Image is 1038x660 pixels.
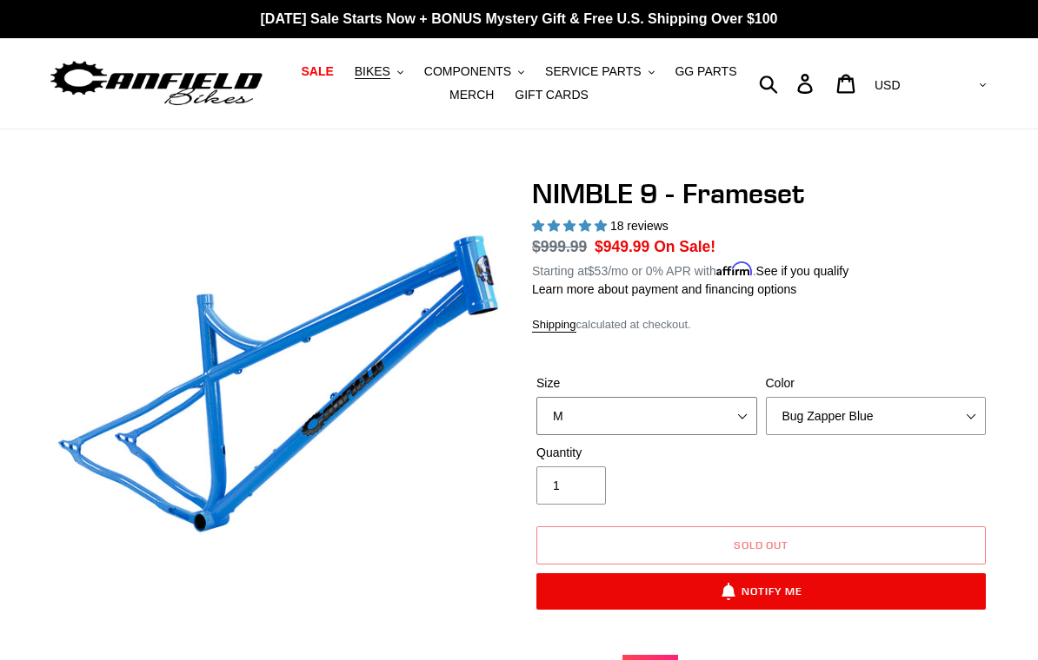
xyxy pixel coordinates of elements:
[766,374,987,393] label: Color
[536,60,662,83] button: SERVICE PARTS
[545,64,641,79] span: SERVICE PARTS
[675,64,736,79] span: GG PARTS
[532,318,576,333] a: Shipping
[506,83,597,107] a: GIFT CARDS
[416,60,533,83] button: COMPONENTS
[536,374,757,393] label: Size
[734,538,789,551] span: Sold out
[536,573,986,610] button: Notify Me
[532,238,587,255] s: $999.99
[716,261,753,276] span: Affirm
[346,60,412,83] button: BIKES
[536,444,757,462] label: Quantity
[595,238,649,255] span: $949.99
[666,60,745,83] a: GG PARTS
[756,264,849,278] a: See if you qualify - Learn more about Affirm Financing (opens in modal)
[301,64,333,79] span: SALE
[588,264,608,278] span: $53
[441,83,502,107] a: MERCH
[536,526,986,564] button: Sold out
[515,88,589,102] span: GIFT CARDS
[532,177,990,210] h1: NIMBLE 9 - Frameset
[532,258,848,280] p: Starting at /mo or 0% APR with .
[292,60,342,83] a: SALE
[355,64,390,79] span: BIKES
[424,64,511,79] span: COMPONENTS
[532,282,796,296] a: Learn more about payment and financing options
[532,219,610,233] span: 4.89 stars
[48,56,265,111] img: Canfield Bikes
[532,316,990,333] div: calculated at checkout.
[654,235,715,258] span: On Sale!
[449,88,494,102] span: MERCH
[610,219,669,233] span: 18 reviews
